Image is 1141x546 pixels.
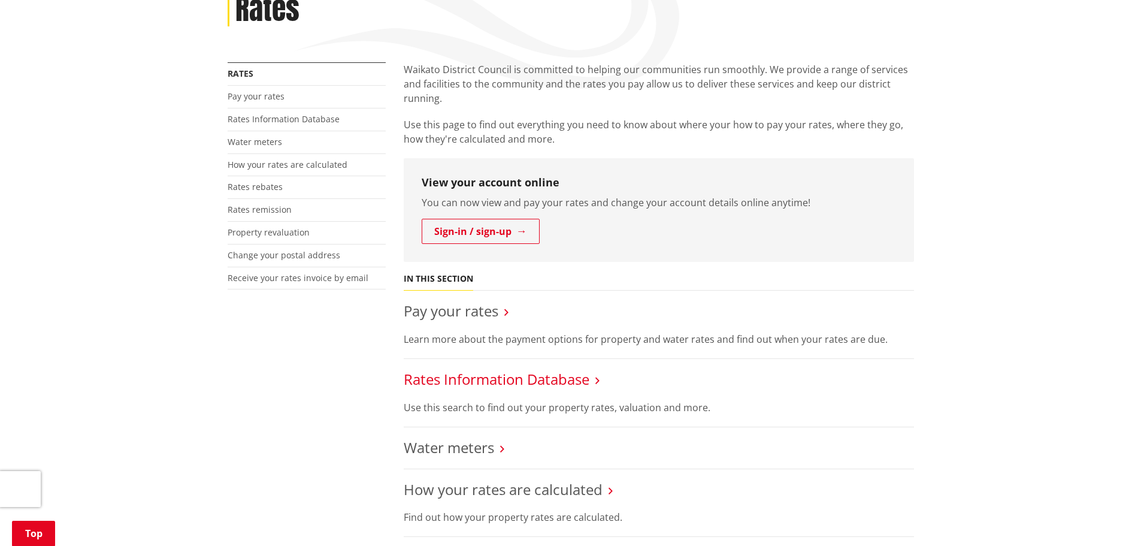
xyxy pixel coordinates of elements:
[228,272,368,283] a: Receive your rates invoice by email
[404,301,498,321] a: Pay your rates
[12,521,55,546] a: Top
[228,181,283,192] a: Rates rebates
[228,113,340,125] a: Rates Information Database
[404,332,914,346] p: Learn more about the payment options for property and water rates and find out when your rates ar...
[404,274,473,284] h5: In this section
[228,227,310,238] a: Property revaluation
[228,204,292,215] a: Rates remission
[228,249,340,261] a: Change your postal address
[228,91,285,102] a: Pay your rates
[404,117,914,146] p: Use this page to find out everything you need to know about where your how to pay your rates, whe...
[228,159,347,170] a: How your rates are calculated
[404,62,914,105] p: Waikato District Council is committed to helping our communities run smoothly. We provide a range...
[228,68,253,79] a: Rates
[422,219,540,244] a: Sign-in / sign-up
[404,369,589,389] a: Rates Information Database
[404,479,603,499] a: How your rates are calculated
[228,136,282,147] a: Water meters
[422,176,896,189] h3: View your account online
[404,438,494,457] a: Water meters
[404,510,914,524] p: Find out how your property rates are calculated.
[422,195,896,210] p: You can now view and pay your rates and change your account details online anytime!
[404,400,914,415] p: Use this search to find out your property rates, valuation and more.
